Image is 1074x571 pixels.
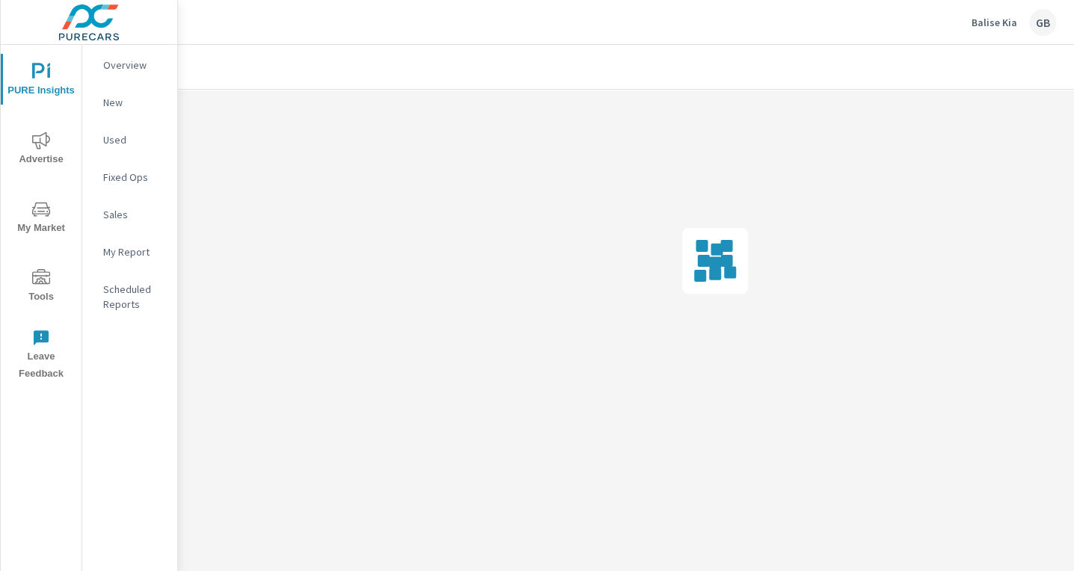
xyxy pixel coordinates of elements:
div: New [82,91,177,114]
div: GB [1029,9,1056,36]
div: Used [82,129,177,151]
div: Overview [82,54,177,76]
div: Fixed Ops [82,166,177,188]
p: Overview [103,58,165,72]
div: My Report [82,241,177,263]
p: Sales [103,207,165,222]
p: Fixed Ops [103,170,165,185]
span: Tools [5,269,77,306]
p: Scheduled Reports [103,282,165,312]
span: PURE Insights [5,63,77,99]
div: Sales [82,203,177,226]
p: New [103,95,165,110]
span: Advertise [5,132,77,168]
div: nav menu [1,45,82,389]
div: Scheduled Reports [82,278,177,315]
p: Balise Kia [972,16,1017,29]
p: Used [103,132,165,147]
span: Leave Feedback [5,329,77,383]
span: My Market [5,200,77,237]
p: My Report [103,244,165,259]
